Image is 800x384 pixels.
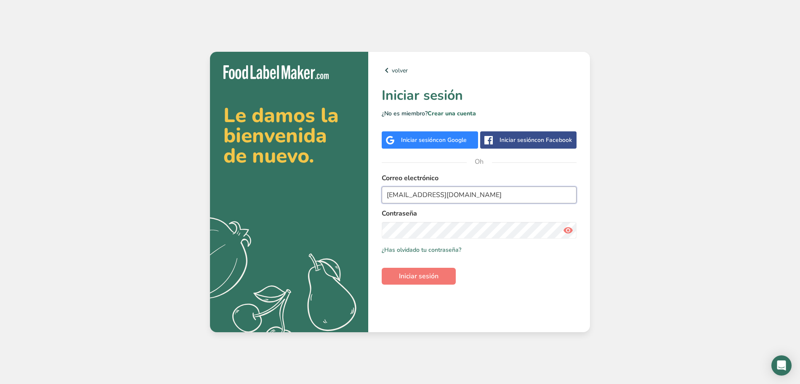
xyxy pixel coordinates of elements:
[428,109,476,117] a: Crear una cuenta
[223,65,329,79] img: Fabricante de etiquetas para alimentos
[382,65,577,75] a: volver
[223,101,339,170] font: Le damos la bienvenida de nuevo.
[382,245,461,254] a: ¿Has olvidado tu contraseña?
[382,187,577,203] input: Introduce tu correo electrónico
[534,136,572,144] font: con Facebook
[382,109,428,117] font: ¿No es miembro?
[382,86,463,104] font: Iniciar sesión
[401,136,436,144] font: Iniciar sesión
[382,173,439,183] font: Correo electrónico
[500,136,534,144] font: Iniciar sesión
[771,355,792,376] div: Abrir Intercom Messenger
[392,67,408,75] font: volver
[382,209,417,218] font: Contraseña
[382,268,456,285] button: Iniciar sesión
[475,157,484,166] font: Oh
[399,272,439,281] font: Iniciar sesión
[382,246,461,254] font: ¿Has olvidado tu contraseña?
[436,136,467,144] font: con Google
